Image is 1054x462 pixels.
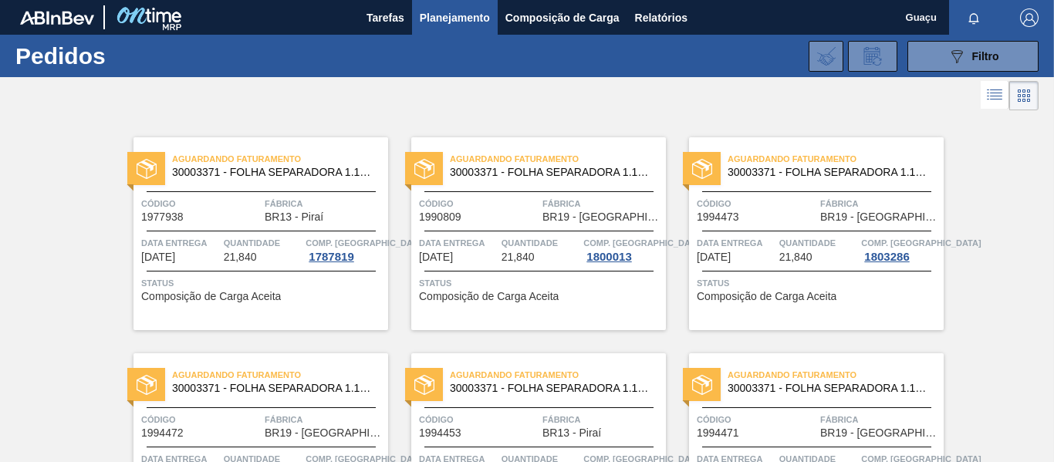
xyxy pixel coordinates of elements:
[583,251,634,263] div: 1800013
[419,196,539,211] span: Código
[450,367,666,383] span: Aguardando Faturamento
[20,11,94,25] img: TNhmsLtSVTkK8tSr43FrP2fwEKptu5GPRR3wAAAABJRU5ErkJggg==
[697,412,816,427] span: Código
[420,8,490,27] span: Planejamento
[141,196,261,211] span: Código
[306,235,384,263] a: Comp. [GEOGRAPHIC_DATA]1787819
[141,412,261,427] span: Código
[666,137,944,330] a: statusAguardando Faturamento30003371 - FOLHA SEPARADORA 1.175 mm x 980 mm;Código1994473FábricaBR1...
[728,367,944,383] span: Aguardando Faturamento
[450,167,654,178] span: 30003371 - FOLHA SEPARADORA 1.175 mm x 980 mm;
[141,211,184,223] span: 1977938
[542,211,662,223] span: BR19 - Nova Rio
[419,291,559,302] span: Composição de Carga Aceita
[306,251,356,263] div: 1787819
[981,81,1009,110] div: Visão em Lista
[820,427,940,439] span: BR19 - Nova Rio
[265,196,384,211] span: Fábrica
[583,235,662,263] a: Comp. [GEOGRAPHIC_DATA]1800013
[224,235,302,251] span: Quantidade
[697,235,775,251] span: Data entrega
[265,412,384,427] span: Fábrica
[419,235,498,251] span: Data entrega
[110,137,388,330] a: statusAguardando Faturamento30003371 - FOLHA SEPARADORA 1.175 mm x 980 mm;Código1977938FábricaBR1...
[1009,81,1039,110] div: Visão em Cards
[419,427,461,439] span: 1994453
[367,8,404,27] span: Tarefas
[820,412,940,427] span: Fábrica
[172,383,376,394] span: 30003371 - FOLHA SEPARADORA 1.175 mm x 980 mm;
[414,159,434,179] img: status
[419,412,539,427] span: Código
[542,196,662,211] span: Fábrica
[728,151,944,167] span: Aguardando Faturamento
[306,235,425,251] span: Comp. Carga
[861,235,940,263] a: Comp. [GEOGRAPHIC_DATA]1803286
[779,251,812,263] span: 21,840
[419,275,662,291] span: Status
[697,251,731,263] span: 22/08/2025
[15,47,231,65] h1: Pedidos
[137,375,157,395] img: status
[1020,8,1039,27] img: Logout
[635,8,687,27] span: Relatórios
[697,427,739,439] span: 1994471
[265,211,323,223] span: BR13 - Piraí
[542,412,662,427] span: Fábrica
[141,291,281,302] span: Composição de Carga Aceita
[692,159,712,179] img: status
[820,211,940,223] span: BR19 - Nova Rio
[450,383,654,394] span: 30003371 - FOLHA SEPARADORA 1.175 mm x 980 mm;
[907,41,1039,72] button: Filtro
[692,375,712,395] img: status
[809,41,843,72] div: Importar Negociações dos Pedidos
[697,275,940,291] span: Status
[820,196,940,211] span: Fábrica
[542,427,601,439] span: BR13 - Piraí
[224,251,257,263] span: 21,840
[697,211,739,223] span: 1994473
[728,383,931,394] span: 30003371 - FOLHA SEPARADORA 1.175 mm x 980 mm;
[949,7,998,29] button: Notificações
[450,151,666,167] span: Aguardando Faturamento
[728,167,931,178] span: 30003371 - FOLHA SEPARADORA 1.175 mm x 980 mm;
[505,8,620,27] span: Composição de Carga
[861,235,981,251] span: Comp. Carga
[141,427,184,439] span: 1994472
[172,367,388,383] span: Aguardando Faturamento
[697,196,816,211] span: Código
[419,211,461,223] span: 1990809
[141,251,175,263] span: 01/08/2025
[419,251,453,263] span: 18/08/2025
[388,137,666,330] a: statusAguardando Faturamento30003371 - FOLHA SEPARADORA 1.175 mm x 980 mm;Código1990809FábricaBR1...
[779,235,858,251] span: Quantidade
[172,151,388,167] span: Aguardando Faturamento
[137,159,157,179] img: status
[414,375,434,395] img: status
[848,41,897,72] div: Solicitação de Revisão de Pedidos
[141,275,384,291] span: Status
[265,427,384,439] span: BR19 - Nova Rio
[502,251,535,263] span: 21,840
[502,235,580,251] span: Quantidade
[861,251,912,263] div: 1803286
[972,50,999,62] span: Filtro
[141,235,220,251] span: Data entrega
[583,235,703,251] span: Comp. Carga
[172,167,376,178] span: 30003371 - FOLHA SEPARADORA 1.175 mm x 980 mm;
[697,291,836,302] span: Composição de Carga Aceita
